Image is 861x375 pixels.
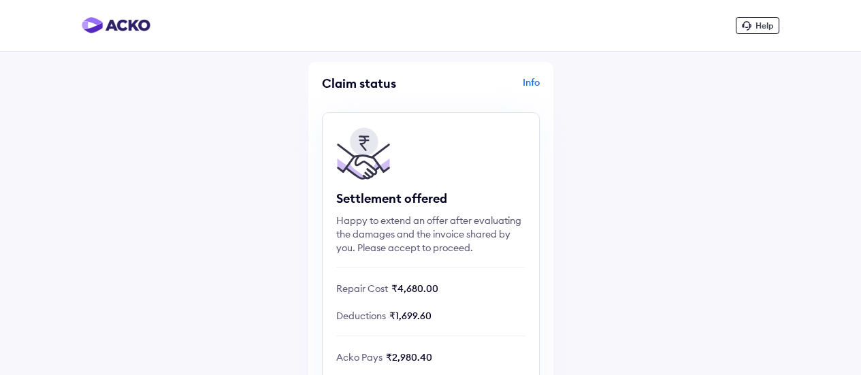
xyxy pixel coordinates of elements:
[322,76,427,91] div: Claim status
[386,351,432,363] span: ₹2,980.40
[336,191,525,207] div: Settlement offered
[336,282,388,295] span: Repair Cost
[336,351,383,363] span: Acko Pays
[756,20,773,31] span: Help
[336,310,386,322] span: Deductions
[82,17,150,33] img: horizontal-gradient.png
[391,282,438,295] span: ₹4,680.00
[336,214,525,255] div: Happy to extend an offer after evaluating the damages and the invoice shared by you. Please accep...
[434,76,540,101] div: Info
[389,310,432,322] span: ₹1,699.60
